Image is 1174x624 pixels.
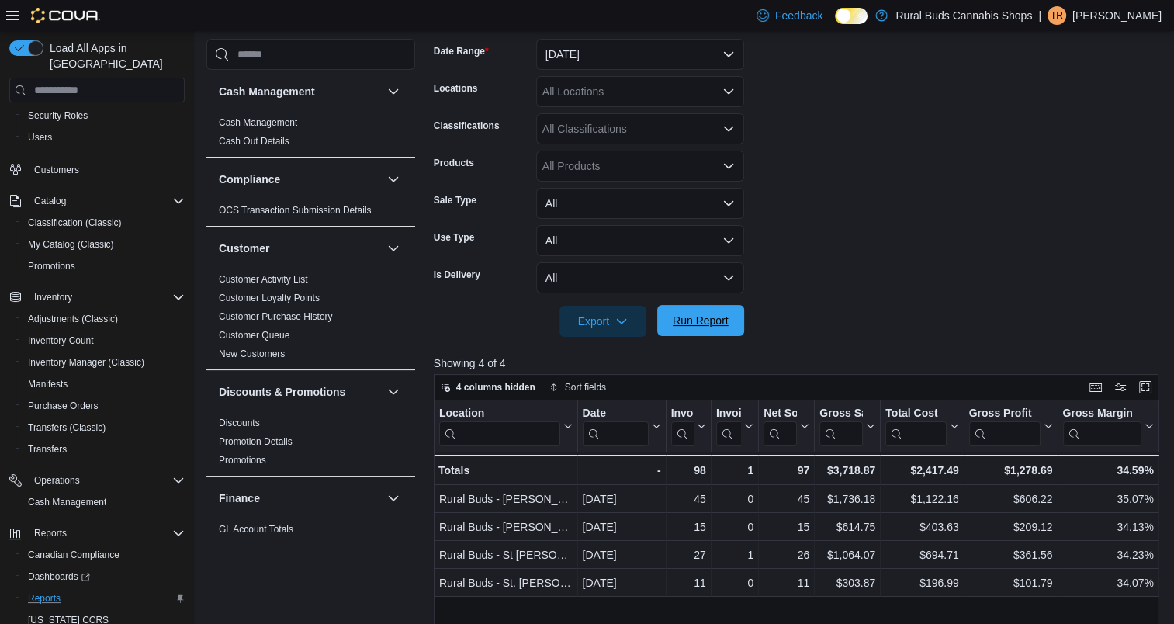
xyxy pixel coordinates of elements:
[1062,407,1153,446] button: Gross Margin
[22,235,185,254] span: My Catalog (Classic)
[1136,378,1155,397] button: Enter fullscreen
[219,116,297,129] span: Cash Management
[28,313,118,325] span: Adjustments (Classic)
[219,384,345,400] h3: Discounts & Promotions
[16,439,191,460] button: Transfers
[968,407,1040,421] div: Gross Profit
[885,407,946,446] div: Total Cost
[536,188,744,219] button: All
[582,407,648,446] div: Date
[22,418,112,437] a: Transfers (Classic)
[16,417,191,439] button: Transfers (Classic)
[43,40,185,71] span: Load All Apps in [GEOGRAPHIC_DATA]
[3,190,191,212] button: Catalog
[219,274,308,285] a: Customer Activity List
[764,518,809,536] div: 15
[819,574,875,592] div: $303.87
[1051,6,1063,25] span: TR
[16,491,191,513] button: Cash Management
[670,407,693,421] div: Invoices Sold
[34,195,66,207] span: Catalog
[16,255,191,277] button: Promotions
[968,461,1052,480] div: $1,278.69
[28,192,185,210] span: Catalog
[28,471,185,490] span: Operations
[22,353,185,372] span: Inventory Manager (Classic)
[3,522,191,544] button: Reports
[439,407,560,421] div: Location
[219,204,372,217] span: OCS Transaction Submission Details
[819,407,863,446] div: Gross Sales
[16,588,191,609] button: Reports
[885,407,958,446] button: Total Cost
[28,524,73,543] button: Reports
[22,128,58,147] a: Users
[22,589,67,608] a: Reports
[219,435,293,448] span: Promotion Details
[219,384,381,400] button: Discounts & Promotions
[536,39,744,70] button: [DATE]
[1062,490,1153,508] div: 35.07%
[670,407,693,446] div: Invoices Sold
[536,225,744,256] button: All
[384,239,403,258] button: Customer
[716,407,741,446] div: Invoices Ref
[22,331,100,350] a: Inventory Count
[1048,6,1066,25] div: Tiffany Robertson
[22,440,73,459] a: Transfers
[582,546,660,564] div: [DATE]
[219,329,289,341] span: Customer Queue
[670,574,705,592] div: 11
[22,257,185,276] span: Promotions
[219,241,269,256] h3: Customer
[764,546,809,564] div: 26
[219,330,289,341] a: Customer Queue
[219,136,289,147] a: Cash Out Details
[34,291,72,303] span: Inventory
[968,490,1052,508] div: $606.22
[219,418,260,428] a: Discounts
[22,589,185,608] span: Reports
[219,417,260,429] span: Discounts
[384,170,403,189] button: Compliance
[3,470,191,491] button: Operations
[885,407,946,421] div: Total Cost
[22,353,151,372] a: Inventory Manager (Classic)
[819,490,875,508] div: $1,736.18
[1062,574,1153,592] div: 34.07%
[16,373,191,395] button: Manifests
[28,592,61,605] span: Reports
[28,549,119,561] span: Canadian Compliance
[3,286,191,308] button: Inventory
[219,455,266,466] a: Promotions
[219,84,315,99] h3: Cash Management
[16,395,191,417] button: Purchase Orders
[439,407,573,446] button: Location
[1038,6,1041,25] p: |
[716,546,753,564] div: 1
[559,306,646,337] button: Export
[673,313,729,328] span: Run Report
[835,8,868,24] input: Dark Mode
[219,311,333,322] a: Customer Purchase History
[219,117,297,128] a: Cash Management
[22,310,124,328] a: Adjustments (Classic)
[28,131,52,144] span: Users
[536,262,744,293] button: All
[543,378,612,397] button: Sort fields
[438,461,573,480] div: Totals
[456,381,535,393] span: 4 columns hidden
[582,407,660,446] button: Date
[16,330,191,352] button: Inventory Count
[219,524,293,535] a: GL Account Totals
[569,306,637,337] span: Export
[22,375,74,393] a: Manifests
[22,397,105,415] a: Purchase Orders
[206,270,415,369] div: Customer
[439,546,573,564] div: Rural Buds - St [PERSON_NAME]
[582,518,660,536] div: [DATE]
[28,421,106,434] span: Transfers (Classic)
[219,348,285,360] span: New Customers
[219,172,381,187] button: Compliance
